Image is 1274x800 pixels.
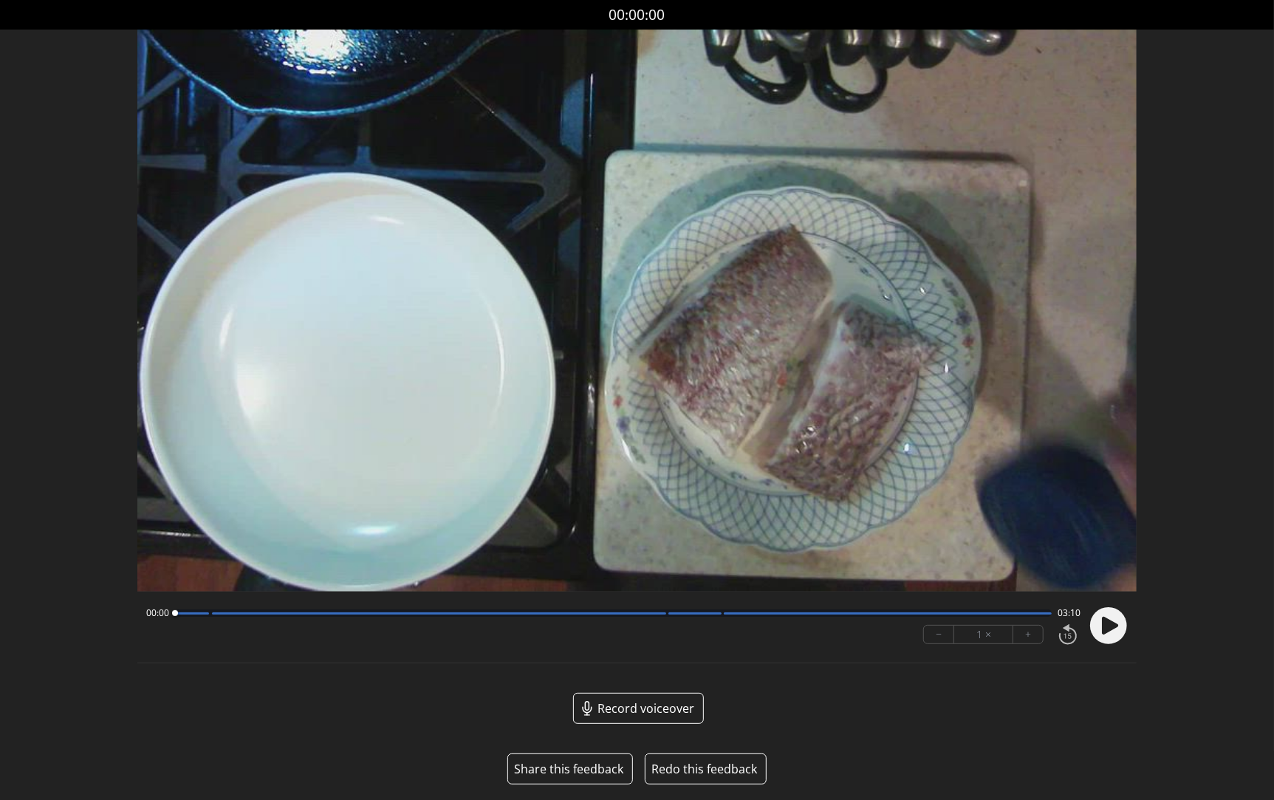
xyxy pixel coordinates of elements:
a: Record voiceover [573,693,704,724]
span: Record voiceover [597,700,694,717]
div: 1 × [954,626,1013,643]
a: 00:00:00 [609,4,665,26]
button: Redo this feedback [645,753,767,784]
button: − [924,626,954,643]
button: Share this feedback [514,760,623,778]
span: 03:10 [1058,607,1080,619]
button: + [1013,626,1043,643]
span: 00:00 [146,607,169,619]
